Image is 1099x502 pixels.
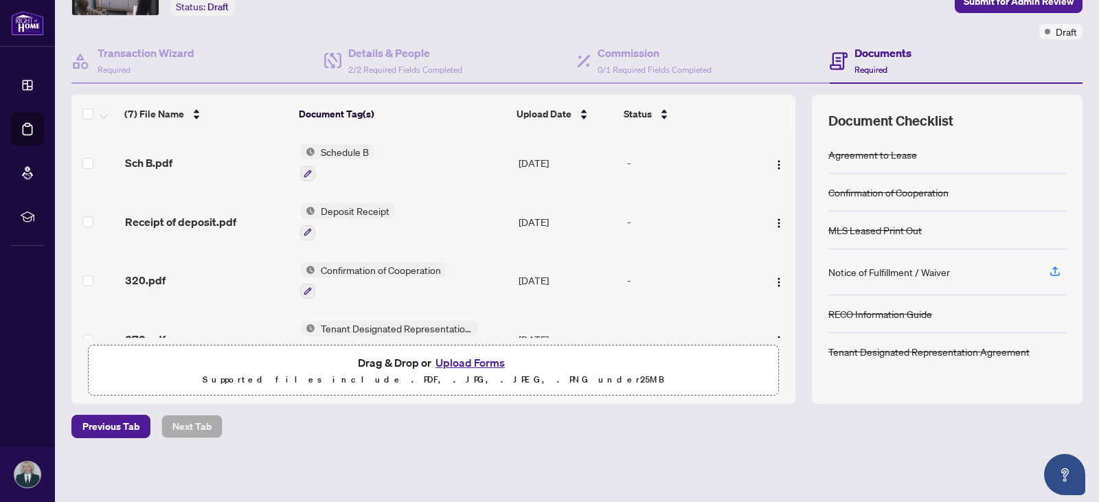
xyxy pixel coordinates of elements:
[768,152,790,174] button: Logo
[513,251,622,310] td: [DATE]
[854,45,911,61] h4: Documents
[315,203,395,218] span: Deposit Receipt
[773,159,784,170] img: Logo
[1044,454,1085,495] button: Open asap
[300,321,315,336] img: Status Icon
[513,310,622,369] td: [DATE]
[207,1,229,13] span: Draft
[300,321,478,358] button: Status IconTenant Designated Representation Agreement
[119,95,293,133] th: (7) File Name
[854,65,887,75] span: Required
[14,461,41,488] img: Profile Icon
[98,45,194,61] h4: Transaction Wizard
[627,214,751,229] div: -
[627,332,751,347] div: -
[1056,24,1077,39] span: Draft
[300,144,315,159] img: Status Icon
[773,277,784,288] img: Logo
[828,185,949,200] div: Confirmation of Cooperation
[773,218,784,229] img: Logo
[98,65,131,75] span: Required
[89,345,778,396] span: Drag & Drop orUpload FormsSupported files include .PDF, .JPG, .JPEG, .PNG under25MB
[511,95,619,133] th: Upload Date
[82,415,139,437] span: Previous Tab
[11,10,44,36] img: logo
[300,203,395,240] button: Status IconDeposit Receipt
[293,95,511,133] th: Document Tag(s)
[624,106,652,122] span: Status
[125,214,236,230] span: Receipt of deposit.pdf
[125,272,166,288] span: 320.pdf
[627,273,751,288] div: -
[598,65,712,75] span: 0/1 Required Fields Completed
[828,264,950,279] div: Notice of Fulfillment / Waiver
[125,155,172,171] span: Sch B.pdf
[768,269,790,291] button: Logo
[773,335,784,346] img: Logo
[513,192,622,251] td: [DATE]
[300,144,374,181] button: Status IconSchedule B
[71,415,150,438] button: Previous Tab
[315,144,374,159] span: Schedule B
[618,95,753,133] th: Status
[124,106,184,122] span: (7) File Name
[431,354,509,372] button: Upload Forms
[768,328,790,350] button: Logo
[828,344,1030,359] div: Tenant Designated Representation Agreement
[768,211,790,233] button: Logo
[315,262,446,277] span: Confirmation of Cooperation
[828,223,922,238] div: MLS Leased Print Out
[125,331,166,347] span: 372.pdf
[828,111,953,130] span: Document Checklist
[828,147,917,162] div: Agreement to Lease
[315,321,478,336] span: Tenant Designated Representation Agreement
[358,354,509,372] span: Drag & Drop or
[348,45,462,61] h4: Details & People
[348,65,462,75] span: 2/2 Required Fields Completed
[513,133,622,192] td: [DATE]
[161,415,223,438] button: Next Tab
[598,45,712,61] h4: Commission
[97,372,770,388] p: Supported files include .PDF, .JPG, .JPEG, .PNG under 25 MB
[627,155,751,170] div: -
[300,262,446,299] button: Status IconConfirmation of Cooperation
[300,203,315,218] img: Status Icon
[828,306,932,321] div: RECO Information Guide
[517,106,571,122] span: Upload Date
[300,262,315,277] img: Status Icon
